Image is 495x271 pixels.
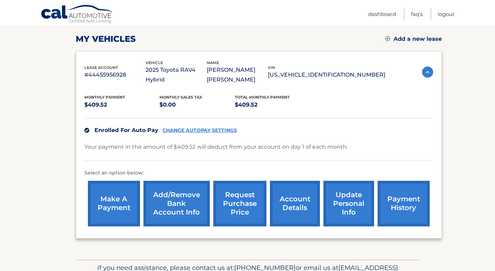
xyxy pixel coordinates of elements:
[268,70,385,80] p: [US_VEHICLE_IDENTIFICATION_NUMBER]
[84,100,160,110] p: $409.52
[159,100,235,110] p: $0.00
[368,8,396,20] a: Dashboard
[270,181,320,226] a: account details
[385,36,442,42] a: Add a new lease
[146,60,163,65] span: vehicle
[235,95,290,100] span: Total Monthly Payment
[84,169,433,177] p: Select an option below:
[235,100,310,110] p: $409.52
[84,70,146,80] p: #44455956928
[411,8,423,20] a: FAQ's
[207,60,219,65] span: name
[76,34,136,44] h2: my vehicles
[146,65,207,85] p: 2025 Toyota RAV4 Hybrid
[323,181,374,226] a: update personal info
[159,95,202,100] span: Monthly sales Tax
[213,181,266,226] a: request purchase price
[84,95,125,100] span: Monthly Payment
[84,65,118,70] span: lease account
[143,181,210,226] a: Add/Remove bank account info
[438,8,454,20] a: Logout
[268,65,275,70] span: vin
[41,5,114,25] a: Cal Automotive
[207,65,268,85] p: [PERSON_NAME] [PERSON_NAME]
[385,36,390,41] img: add.svg
[94,127,158,133] span: Enrolled For Auto Pay
[163,127,237,133] a: CHANGE AUTOPAY SETTINGS
[422,67,433,78] img: accordion-active.svg
[88,181,140,226] a: make a payment
[378,181,430,226] a: payment history
[84,128,89,133] img: check.svg
[84,142,348,152] p: Your payment in the amount of $409.52 will deduct from your account on day 1 of each month.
